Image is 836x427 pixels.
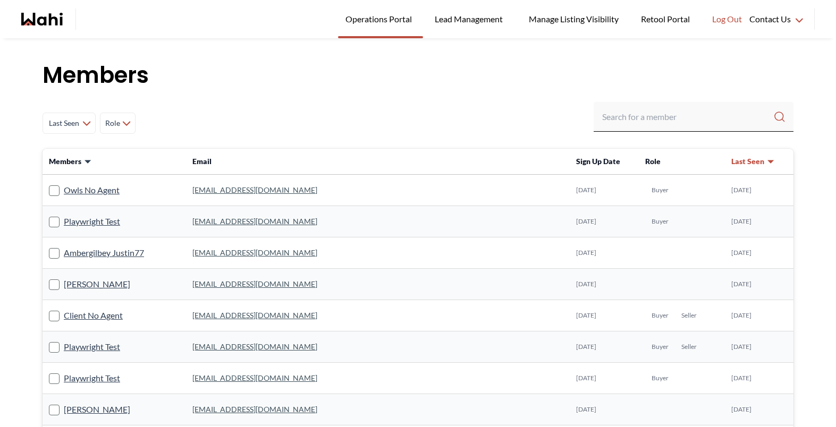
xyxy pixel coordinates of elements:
span: Seller [681,311,697,320]
button: Members [49,156,92,167]
span: Buyer [652,343,669,351]
span: Buyer [652,186,669,194]
span: Last Seen [731,156,764,167]
button: Last Seen [731,156,775,167]
span: Buyer [652,374,669,382]
span: Buyer [652,311,669,320]
td: [DATE] [570,331,639,363]
span: Manage Listing Visibility [526,12,622,26]
td: [DATE] [725,269,793,300]
td: [DATE] [570,237,639,269]
td: [DATE] [570,269,639,300]
span: Role [105,114,120,133]
td: [DATE] [570,394,639,425]
a: Owls No Agent [64,183,120,197]
td: [DATE] [570,175,639,206]
td: [DATE] [570,363,639,394]
td: [DATE] [725,363,793,394]
td: [DATE] [725,206,793,237]
a: [EMAIL_ADDRESS][DOMAIN_NAME] [192,342,317,351]
a: [PERSON_NAME] [64,403,130,416]
a: [EMAIL_ADDRESS][DOMAIN_NAME] [192,311,317,320]
td: [DATE] [725,331,793,363]
span: Log Out [712,12,742,26]
td: [DATE] [725,394,793,425]
a: [EMAIL_ADDRESS][DOMAIN_NAME] [192,248,317,257]
span: Last Seen [47,114,80,133]
a: Client No Agent [64,309,123,322]
a: [EMAIL_ADDRESS][DOMAIN_NAME] [192,185,317,194]
a: Ambergilbey Justin77 [64,246,144,260]
a: Playwright Test [64,215,120,228]
span: Sign Up Date [576,157,620,166]
a: [EMAIL_ADDRESS][DOMAIN_NAME] [192,217,317,226]
td: [DATE] [725,175,793,206]
a: [PERSON_NAME] [64,277,130,291]
td: [DATE] [725,300,793,331]
a: [EMAIL_ADDRESS][DOMAIN_NAME] [192,279,317,288]
h1: Members [43,59,793,91]
input: Search input [602,107,773,126]
a: Wahi homepage [21,13,63,25]
td: [DATE] [570,206,639,237]
a: Playwright Test [64,340,120,354]
span: Members [49,156,81,167]
span: Lead Management [435,12,506,26]
a: Playwright Test [64,371,120,385]
span: Retool Portal [641,12,693,26]
span: Buyer [652,217,669,226]
span: Email [192,157,212,166]
span: Seller [681,343,697,351]
td: [DATE] [570,300,639,331]
span: Role [645,157,661,166]
a: [EMAIL_ADDRESS][DOMAIN_NAME] [192,373,317,382]
span: Operations Portal [345,12,416,26]
td: [DATE] [725,237,793,269]
a: [EMAIL_ADDRESS][DOMAIN_NAME] [192,405,317,414]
